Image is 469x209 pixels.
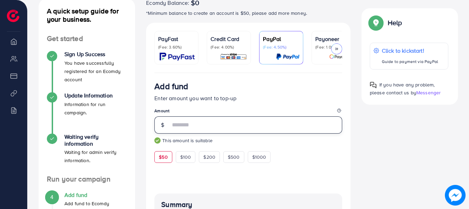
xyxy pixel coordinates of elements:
p: Enter amount you want to top-up [154,94,342,102]
p: PayFast [158,35,195,43]
img: image [445,185,465,205]
p: Click to kickstart! [382,46,438,55]
h4: Update Information [64,92,127,99]
img: card [329,53,352,61]
p: Waiting for admin verify information. [64,148,127,165]
span: Messenger [416,89,441,96]
span: $200 [203,154,215,160]
h4: Waiting verify information [64,134,127,147]
span: 4 [50,193,53,201]
h4: Add fund [64,192,127,198]
h4: A quick setup guide for your business. [39,7,135,23]
p: (Fee: 3.60%) [158,44,195,50]
p: Help [388,19,402,27]
h4: Summary [161,200,335,209]
p: Information for run campaign. [64,100,127,117]
h4: Run your campaign [39,175,135,184]
p: (Fee: 4.50%) [263,44,299,50]
li: Waiting verify information [39,134,135,175]
h3: Add fund [154,81,188,91]
p: Payoneer [315,35,352,43]
p: You have successfully registered for an Ecomdy account [64,59,127,84]
img: Popup guide [370,82,377,88]
p: *Minimum balance to create an account is $50, please add more money. [146,9,350,17]
img: card [220,53,247,61]
p: PayPal [263,35,299,43]
p: Guide to payment via PayPal [382,58,438,66]
iframe: PayPal [273,171,342,183]
h4: Get started [39,34,135,43]
h4: Sign Up Success [64,51,127,58]
li: Sign Up Success [39,51,135,92]
span: $1000 [252,154,266,160]
img: card [276,53,299,61]
img: card [160,53,195,61]
span: $50 [159,154,167,160]
span: If you have any problem, please contact us by [370,81,435,96]
legend: Amount [154,108,342,116]
p: (Fee: 1.00%) [315,44,352,50]
img: guide [154,137,161,144]
img: logo [7,10,19,22]
img: Popup guide [370,17,382,29]
span: $100 [180,154,191,160]
span: $500 [228,154,240,160]
p: (Fee: 4.00%) [211,44,247,50]
p: Credit Card [211,35,247,43]
small: This amount is suitable [154,137,342,144]
li: Update Information [39,92,135,134]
